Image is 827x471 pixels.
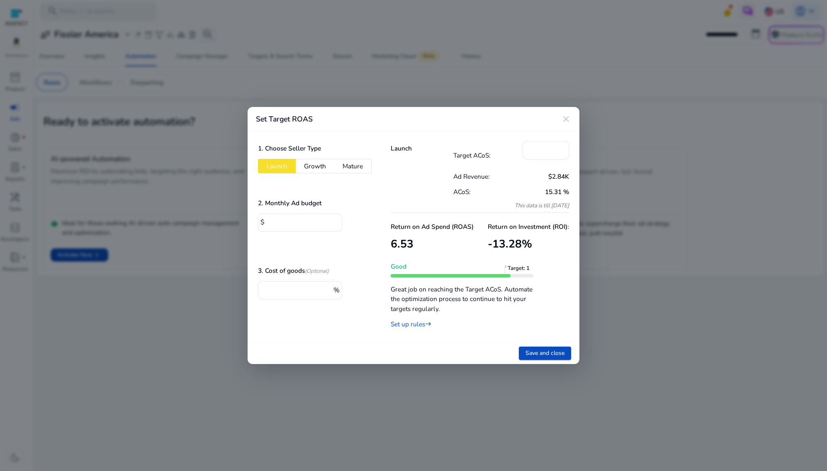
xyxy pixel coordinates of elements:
[488,222,569,231] p: Return on Investment (ROI):
[258,267,329,275] h5: 3. Cost of goods
[256,115,313,124] h4: Set Target ROAS
[425,319,431,329] mat-icon: east
[258,145,321,152] h5: 1. Choose Seller Type
[391,145,453,152] h5: Launch
[391,320,431,328] a: Set up rules
[453,151,523,160] p: Target ACoS:
[258,159,296,173] button: Launch
[334,159,372,173] button: Mature
[453,187,511,197] p: ACoS:
[519,347,571,360] button: Save and close
[508,265,537,277] span: Target: 1
[391,238,474,251] h3: 6.53
[522,236,532,251] span: %
[511,172,569,181] p: $2.84K
[391,222,474,231] p: Return on Ad Spend (ROAS)
[525,349,564,357] span: Save and close
[305,267,329,275] i: (Optional)
[258,199,322,207] h5: 2. Monthly Ad budget
[561,114,571,124] mat-icon: close
[453,202,569,210] p: This data is till [DATE]
[391,280,533,313] p: Great job on reaching the Target ACoS. Automate the optimization process to continue to hit your ...
[260,218,265,227] span: $
[488,238,569,251] h3: -13.28
[453,172,511,181] p: Ad Revenue:
[511,187,569,197] p: 15.31 %
[333,286,340,295] span: %
[296,159,334,173] button: Growth
[391,262,533,271] p: Good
